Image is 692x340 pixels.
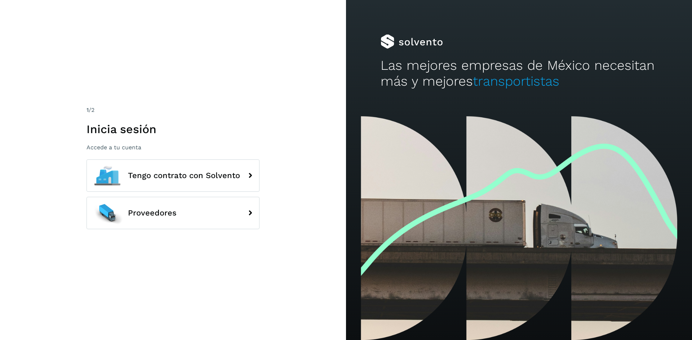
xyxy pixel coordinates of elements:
[86,122,259,136] h1: Inicia sesión
[128,209,177,217] span: Proveedores
[86,197,259,229] button: Proveedores
[128,171,240,180] span: Tengo contrato con Solvento
[86,106,89,113] span: 1
[86,106,259,114] div: /2
[473,73,559,89] span: transportistas
[86,144,259,151] p: Accede a tu cuenta
[86,159,259,192] button: Tengo contrato con Solvento
[381,58,657,90] h2: Las mejores empresas de México necesitan más y mejores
